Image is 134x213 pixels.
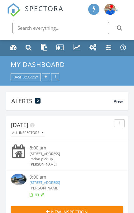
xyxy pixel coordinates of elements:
button: Dashboards [11,73,41,81]
img: 4l4a1640.jpg [104,4,116,15]
img: 9569091%2Fcover_photos%2FGl037K0c4u1xpUPYiMYs%2Fsmall.jpg [11,174,26,185]
div: [PERSON_NAME] [30,162,114,167]
a: [STREET_ADDRESS] [30,180,60,185]
span: [DATE] [11,121,28,129]
div: Radon pick up [30,157,114,162]
a: Templates [39,42,50,54]
div: [STREET_ADDRESS] [30,151,114,157]
a: 9:00 am [STREET_ADDRESS] [PERSON_NAME] [11,174,123,198]
a: SPECTORA [7,9,64,21]
a: 8:00 am [STREET_ADDRESS] Radon pick up [PERSON_NAME] [11,144,123,167]
a: Support Center [118,42,128,54]
div: All Inspectors [12,131,44,134]
a: My Dashboard [11,60,69,69]
span: View [114,99,123,104]
div: Alerts [11,97,114,105]
button: All Inspectors [11,129,45,136]
input: Search everything... [12,22,109,34]
a: Settings [103,42,114,54]
span: SPECTORA [25,3,64,13]
div: 9:00 am [30,174,114,180]
a: Dashboard [8,42,19,54]
a: Inspections [23,42,34,54]
a: Automations (Advanced) [87,42,99,54]
img: The Best Home Inspection Software - Spectora [7,3,21,17]
div: Dashboards [13,75,38,79]
span: [PERSON_NAME] [30,185,60,191]
a: Contacts [54,42,66,54]
div: 8:00 am [30,144,114,151]
a: Metrics [71,42,83,54]
span: 2 [37,99,39,103]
